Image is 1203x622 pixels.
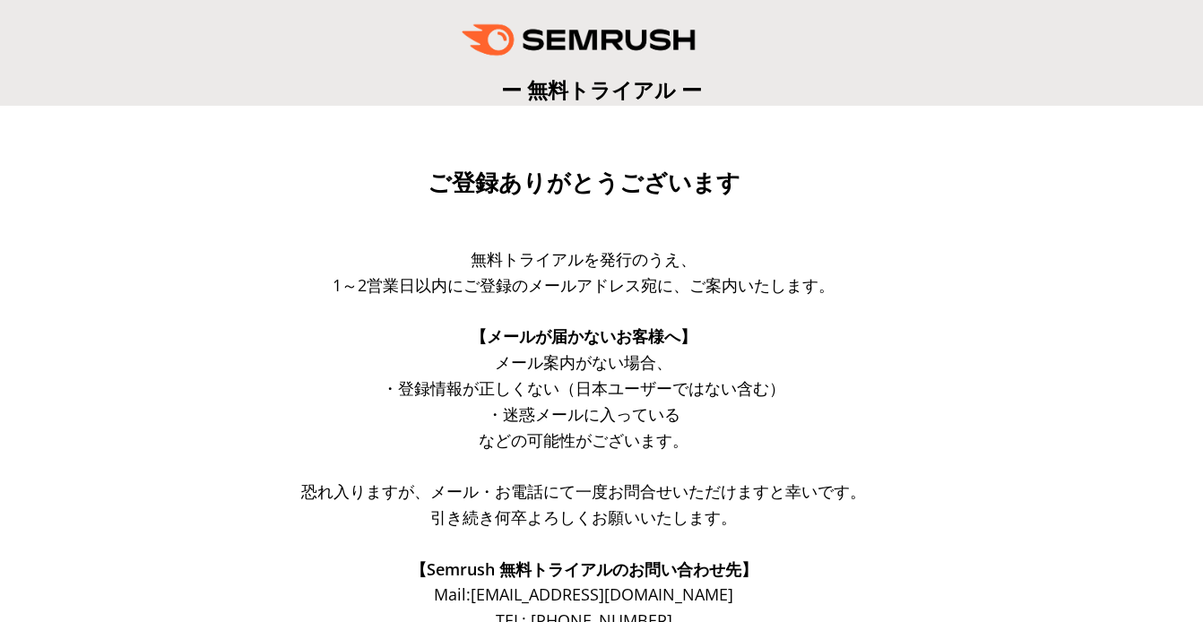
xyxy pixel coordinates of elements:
span: 引き続き何卒よろしくお願いいたします。 [430,506,737,528]
span: 1～2営業日以内にご登録のメールアドレス宛に、ご案内いたします。 [333,274,835,296]
span: 【メールが届かないお客様へ】 [471,325,697,347]
span: ー 無料トライアル ー [501,75,702,104]
span: ・登録情報が正しくない（日本ユーザーではない含む） [382,377,785,399]
span: 無料トライアルを発行のうえ、 [471,248,697,270]
span: ご登録ありがとうございます [428,169,740,196]
span: 【Semrush 無料トライアルのお問い合わせ先】 [411,558,757,580]
span: メール案内がない場合、 [495,351,672,373]
span: などの可能性がございます。 [479,429,688,451]
span: 恐れ入りますが、メール・お電話にて一度お問合せいただけますと幸いです。 [301,480,866,502]
span: ・迷惑メールに入っている [487,403,680,425]
span: Mail: [EMAIL_ADDRESS][DOMAIN_NAME] [434,583,733,605]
